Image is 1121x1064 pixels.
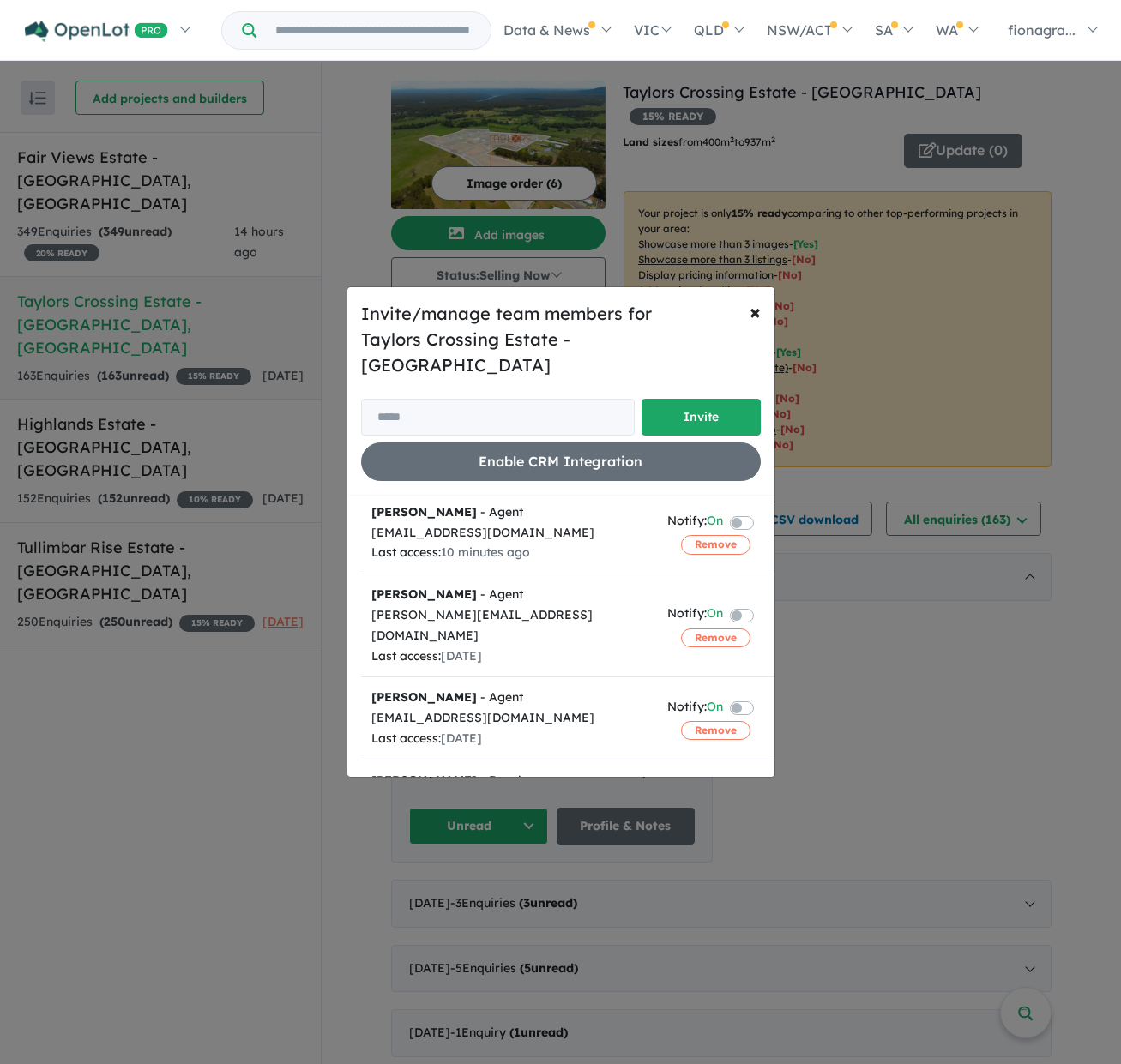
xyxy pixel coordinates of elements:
h5: Invite/manage team members for Taylors Crossing Estate - [GEOGRAPHIC_DATA] [361,301,761,378]
button: Remove [681,628,750,647]
input: Try estate name, suburb, builder or developer [260,12,487,49]
strong: [PERSON_NAME] [371,504,477,520]
strong: [PERSON_NAME] [371,689,477,705]
div: [EMAIL_ADDRESS][DOMAIN_NAME] [371,523,647,544]
div: Last access: [371,543,647,563]
button: Invite [642,399,761,436]
div: - Agent [371,585,647,605]
button: Remove [681,535,750,554]
img: Openlot PRO Logo White [25,21,168,42]
button: Remove [681,721,750,740]
div: Notify: [667,604,723,627]
div: Last access: [371,646,647,667]
strong: [PERSON_NAME] [371,586,477,602]
span: fionagra... [1008,21,1076,39]
span: On [707,511,723,534]
div: Notify: [667,697,723,720]
div: - Developer [371,771,647,791]
div: Last access: [371,729,647,749]
span: 10 minutes ago [441,544,530,560]
div: [EMAIL_ADDRESS][DOMAIN_NAME] [371,708,647,729]
strong: [PERSON_NAME] [371,772,477,788]
div: [PERSON_NAME][EMAIL_ADDRESS][DOMAIN_NAME] [371,605,647,646]
span: [DATE] [441,730,482,746]
button: Enable CRM Integration [361,442,761,481]
span: × [750,298,761,324]
span: [DATE] [441,648,482,664]
div: - Agent [371,502,647,523]
div: - Agent [371,688,647,708]
span: On [707,697,723,720]
span: On [707,604,723,627]
div: Notify: [667,511,723,534]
